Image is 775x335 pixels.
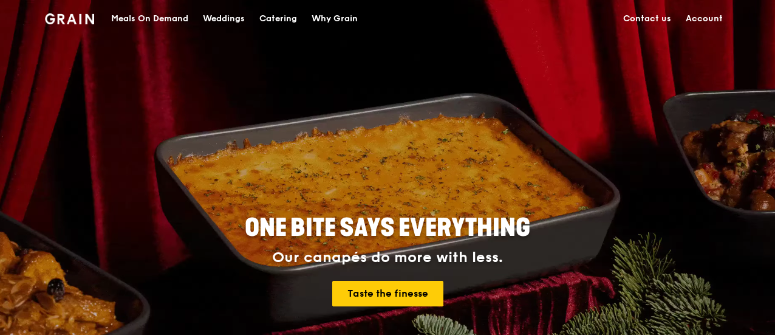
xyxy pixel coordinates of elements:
a: Why Grain [304,1,365,37]
a: Account [678,1,730,37]
div: Catering [259,1,297,37]
div: Meals On Demand [111,1,188,37]
a: Taste the finesse [332,281,443,306]
div: Why Grain [312,1,358,37]
div: Weddings [203,1,245,37]
a: Catering [252,1,304,37]
div: Our canapés do more with less. [169,249,606,266]
a: Weddings [196,1,252,37]
img: Grain [45,13,94,24]
a: Contact us [616,1,678,37]
span: ONE BITE SAYS EVERYTHING [245,213,530,243]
